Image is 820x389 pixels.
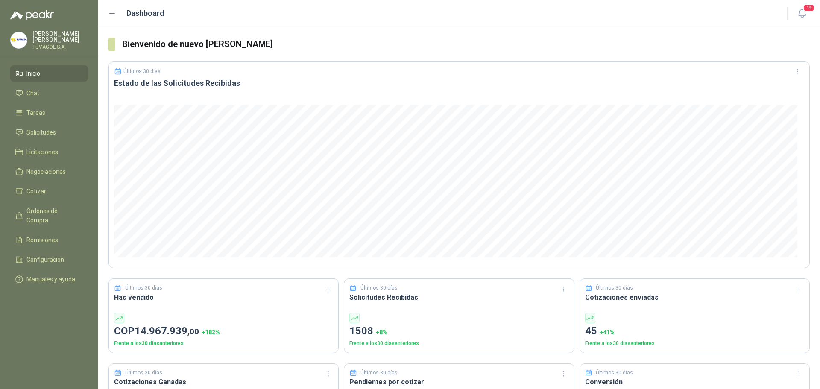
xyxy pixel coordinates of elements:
a: Configuración [10,252,88,268]
img: Company Logo [11,32,27,48]
span: Solicitudes [26,128,56,137]
span: Órdenes de Compra [26,206,80,225]
span: Manuales y ayuda [26,275,75,284]
a: Remisiones [10,232,88,248]
span: + 182 % [202,329,220,336]
span: + 41 % [600,329,615,336]
span: + 8 % [376,329,387,336]
a: Tareas [10,105,88,121]
p: COP [114,323,333,339]
span: Negociaciones [26,167,66,176]
span: Tareas [26,108,45,117]
span: 19 [803,4,815,12]
p: Últimos 30 días [125,284,162,292]
p: Frente a los 30 días anteriores [114,339,333,348]
p: Últimos 30 días [123,68,161,74]
a: Chat [10,85,88,101]
button: 19 [794,6,810,21]
p: 1508 [349,323,568,339]
a: Solicitudes [10,124,88,140]
h3: Has vendido [114,292,333,303]
a: Licitaciones [10,144,88,160]
p: Últimos 30 días [125,369,162,377]
img: Logo peakr [10,10,54,20]
span: Cotizar [26,187,46,196]
a: Negociaciones [10,164,88,180]
h3: Estado de las Solicitudes Recibidas [114,78,804,88]
span: Licitaciones [26,147,58,157]
p: Últimos 30 días [360,369,398,377]
h3: Conversión [585,377,804,387]
p: [PERSON_NAME] [PERSON_NAME] [32,31,88,43]
span: Inicio [26,69,40,78]
a: Órdenes de Compra [10,203,88,228]
p: Últimos 30 días [596,369,633,377]
h3: Cotizaciones enviadas [585,292,804,303]
h3: Solicitudes Recibidas [349,292,568,303]
h3: Bienvenido de nuevo [PERSON_NAME] [122,38,810,51]
p: Últimos 30 días [360,284,398,292]
p: TUVACOL S.A. [32,44,88,50]
p: Últimos 30 días [596,284,633,292]
p: Frente a los 30 días anteriores [349,339,568,348]
span: ,00 [187,327,199,336]
span: 14.967.939 [135,325,199,337]
span: Chat [26,88,39,98]
p: Frente a los 30 días anteriores [585,339,804,348]
a: Inicio [10,65,88,82]
span: Remisiones [26,235,58,245]
a: Manuales y ayuda [10,271,88,287]
p: 45 [585,323,804,339]
span: Configuración [26,255,64,264]
h3: Pendientes por cotizar [349,377,568,387]
h1: Dashboard [126,7,164,19]
a: Cotizar [10,183,88,199]
h3: Cotizaciones Ganadas [114,377,333,387]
